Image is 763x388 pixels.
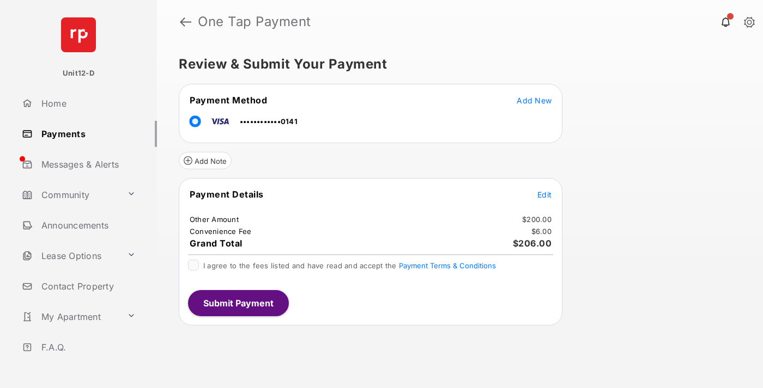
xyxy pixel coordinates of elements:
a: Messages & Alerts [17,151,157,177]
p: Unit12-D [63,68,94,79]
span: Add New [517,96,552,105]
span: Payment Method [190,95,267,106]
a: Community [17,182,123,208]
a: Contact Property [17,273,157,299]
strong: One Tap Payment [198,15,311,28]
a: F.A.Q. [17,334,157,360]
button: Edit [537,189,552,200]
span: Grand Total [190,238,243,249]
a: Payments [17,121,157,147]
button: Add Note [179,152,232,169]
a: Lease Options [17,243,123,269]
button: I agree to the fees listed and have read and accept the [399,261,496,270]
span: $206.00 [513,238,552,249]
span: I agree to the fees listed and have read and accept the [203,261,496,270]
a: My Apartment [17,304,123,330]
td: $200.00 [522,214,552,224]
button: Submit Payment [188,290,289,316]
td: Other Amount [189,214,239,224]
span: ••••••••••••0141 [240,117,298,126]
span: Edit [537,190,552,199]
button: Add New [517,95,552,106]
span: Payment Details [190,189,264,200]
td: $6.00 [531,226,552,236]
a: Announcements [17,212,157,238]
a: Home [17,90,157,116]
h5: Review & Submit Your Payment [179,58,732,71]
img: svg+xml;base64,PHN2ZyB4bWxucz0iaHR0cDovL3d3dy53My5vcmcvMjAwMC9zdmciIHdpZHRoPSI2NCIgaGVpZ2h0PSI2NC... [61,17,96,52]
td: Convenience Fee [189,226,252,236]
